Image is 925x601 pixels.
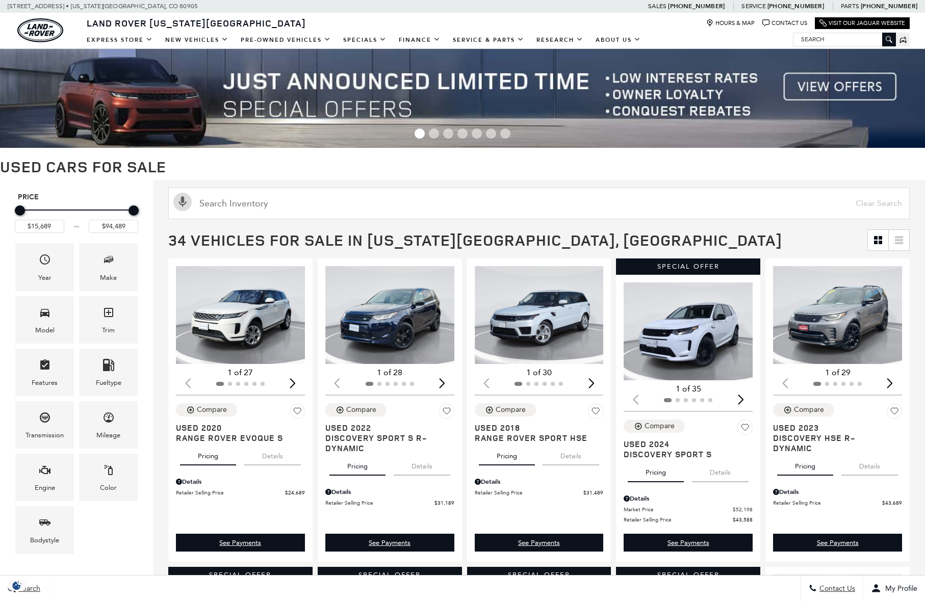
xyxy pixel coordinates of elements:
[102,356,115,377] span: Fueltype
[475,489,584,497] span: Retailer Selling Price
[393,31,447,49] a: Finance
[733,506,753,513] span: $52,198
[325,534,454,552] a: See Payments
[5,580,29,591] img: Opt-Out Icon
[773,433,894,453] span: Discovery HSE R-Dynamic
[737,420,753,439] button: Save Vehicle
[773,403,834,416] button: Compare Vehicle
[96,430,120,441] div: Mileage
[329,453,386,476] button: pricing tab
[692,459,749,482] button: details tab
[325,403,387,416] button: Compare Vehicle
[588,403,603,423] button: Save Vehicle
[887,403,902,423] button: Save Vehicle
[325,423,447,433] span: Used 2022
[883,372,897,394] div: Next slide
[472,128,482,139] span: Go to slide 5
[337,31,393,49] a: Specials
[479,443,535,465] button: pricing tab
[773,367,902,378] div: 1 of 29
[325,433,447,453] span: Discovery Sport S R-Dynamic
[475,534,604,552] a: See Payments
[863,576,925,601] button: Open user profile menu
[15,202,138,233] div: Price
[102,251,115,272] span: Make
[773,534,902,552] a: See Payments
[176,423,297,433] span: Used 2020
[861,2,917,10] a: [PHONE_NUMBER]
[447,31,530,49] a: Service & Parts
[773,487,902,497] div: Pricing Details - Discovery HSE R-Dynamic
[100,272,117,283] div: Make
[39,461,51,482] span: Engine
[767,2,824,10] a: [PHONE_NUMBER]
[773,423,894,433] span: Used 2023
[176,423,305,443] a: Used 2020Range Rover Evoque S
[180,443,236,465] button: pricing tab
[819,19,905,27] a: Visit Our Jaguar Website
[176,489,285,497] span: Retailer Selling Price
[35,482,55,493] div: Engine
[624,439,745,449] span: Used 2024
[589,31,647,49] a: About Us
[286,372,300,394] div: Next slide
[624,494,753,503] div: Pricing Details - Discovery Sport S
[39,409,51,430] span: Transmission
[102,409,115,430] span: Mileage
[841,3,859,10] span: Parts
[39,356,51,377] span: Features
[325,266,456,364] img: 2022 Land Rover Discovery Sport S R-Dynamic 1
[325,266,456,364] div: 1 / 2
[439,403,454,423] button: Save Vehicle
[628,459,684,482] button: pricing tab
[176,367,305,378] div: 1 of 27
[773,266,904,364] div: 1 / 2
[15,296,74,344] div: ModelModel
[79,401,138,449] div: MileageMileage
[841,453,898,476] button: details tab
[30,535,59,546] div: Bodystyle
[325,499,434,507] span: Retailer Selling Price
[624,282,754,380] div: 1 / 2
[15,401,74,449] div: TransmissionTransmission
[467,567,611,583] div: Special Offer
[773,266,904,364] img: 2023 Land Rover Discovery HSE R-Dynamic 1
[35,325,55,336] div: Model
[38,272,52,283] div: Year
[777,453,833,476] button: pricing tab
[325,534,454,552] div: undefined - Discovery Sport S R-Dynamic
[168,567,313,583] div: Special Offer
[624,516,753,524] a: Retailer Selling Price $43,588
[39,251,51,272] span: Year
[475,433,596,443] span: Range Rover Sport HSE
[176,489,305,497] a: Retailer Selling Price $24,689
[668,2,725,10] a: [PHONE_NUMBER]
[79,296,138,344] div: TrimTrim
[475,477,604,486] div: Pricing Details - Range Rover Sport HSE
[624,282,754,380] img: 2024 Land Rover Discovery Sport S 1
[15,243,74,291] div: YearYear
[773,499,882,507] span: Retailer Selling Price
[89,220,138,233] input: Maximum
[79,349,138,396] div: FueltypeFueltype
[168,188,910,219] input: Search Inventory
[100,482,117,493] div: Color
[624,383,753,395] div: 1 of 35
[624,534,753,552] a: See Payments
[584,372,598,394] div: Next slide
[443,128,453,139] span: Go to slide 3
[235,31,337,49] a: Pre-Owned Vehicles
[793,33,895,45] input: Search
[168,229,782,250] span: 34 Vehicles for Sale in [US_STATE][GEOGRAPHIC_DATA], [GEOGRAPHIC_DATA]
[79,454,138,501] div: ColorColor
[583,489,603,497] span: $31,489
[733,516,753,524] span: $43,588
[15,349,74,396] div: FeaturesFeatures
[173,193,192,211] svg: Click to toggle on voice search
[17,18,63,42] img: Land Rover
[325,423,454,453] a: Used 2022Discovery Sport S R-Dynamic
[5,580,29,591] section: Click to Open Cookie Consent Modal
[881,584,917,593] span: My Profile
[624,534,753,552] div: undefined - Discovery Sport S
[773,423,902,453] a: Used 2023Discovery HSE R-Dynamic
